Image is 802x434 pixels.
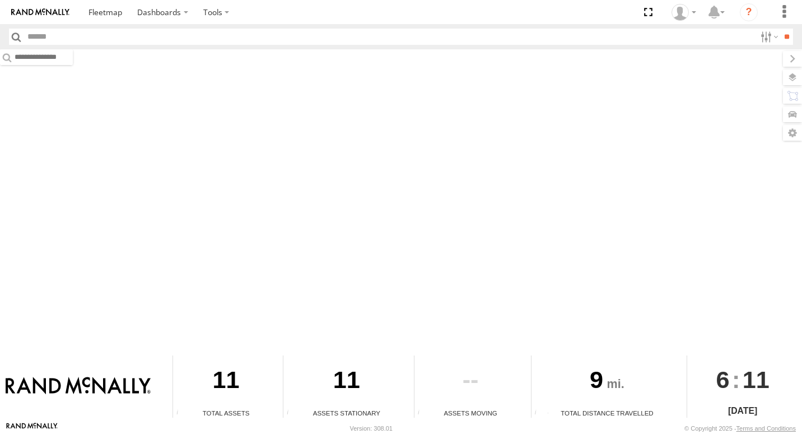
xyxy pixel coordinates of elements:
[414,408,527,418] div: Assets Moving
[687,355,798,404] div: :
[173,409,190,418] div: Total number of Enabled Assets
[668,4,700,21] div: Valeo Dash
[6,377,151,396] img: Rand McNally
[756,29,780,45] label: Search Filter Options
[531,408,683,418] div: Total Distance Travelled
[283,355,410,408] div: 11
[11,8,69,16] img: rand-logo.svg
[531,355,683,408] div: 9
[684,425,796,432] div: © Copyright 2025 -
[743,355,770,404] span: 11
[783,125,802,141] label: Map Settings
[740,3,758,21] i: ?
[736,425,796,432] a: Terms and Conditions
[414,409,431,418] div: Total number of assets current in transit.
[173,408,279,418] div: Total Assets
[531,409,548,418] div: Total distance travelled by all assets within specified date range and applied filters
[283,408,410,418] div: Assets Stationary
[687,404,798,418] div: [DATE]
[350,425,393,432] div: Version: 308.01
[6,423,58,434] a: Visit our Website
[173,355,279,408] div: 11
[283,409,300,418] div: Total number of assets current stationary.
[716,355,730,404] span: 6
